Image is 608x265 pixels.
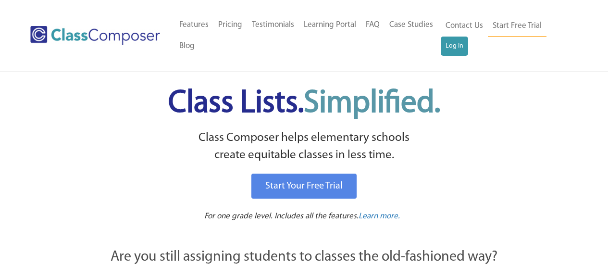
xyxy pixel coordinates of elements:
[441,37,468,56] a: Log In
[174,14,213,36] a: Features
[359,211,400,223] a: Learn more.
[441,15,571,56] nav: Header Menu
[30,26,160,45] img: Class Composer
[168,88,440,119] span: Class Lists.
[213,14,247,36] a: Pricing
[361,14,385,36] a: FAQ
[488,15,546,37] a: Start Free Trial
[174,36,199,57] a: Blog
[174,14,441,57] nav: Header Menu
[304,88,440,119] span: Simplified.
[251,174,357,199] a: Start Your Free Trial
[299,14,361,36] a: Learning Portal
[58,129,551,164] p: Class Composer helps elementary schools create equitable classes in less time.
[204,212,359,220] span: For one grade level. Includes all the features.
[441,15,488,37] a: Contact Us
[265,181,343,191] span: Start Your Free Trial
[359,212,400,220] span: Learn more.
[385,14,438,36] a: Case Studies
[247,14,299,36] a: Testimonials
